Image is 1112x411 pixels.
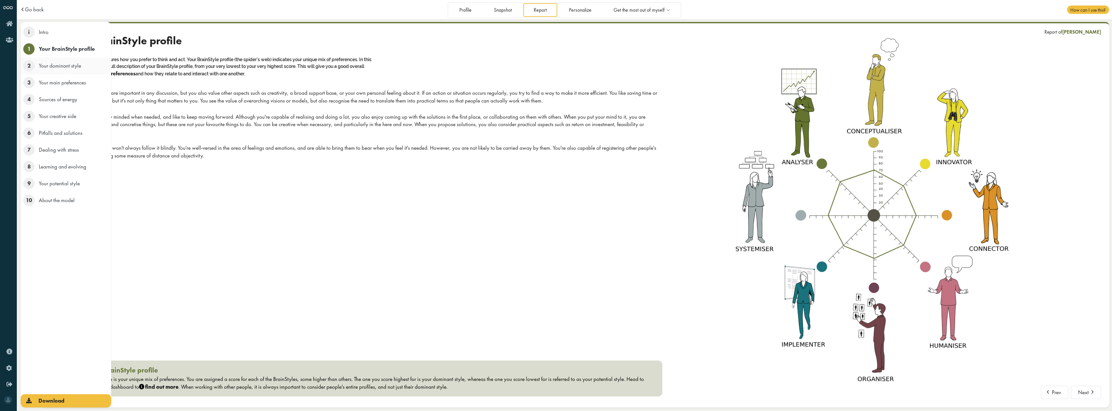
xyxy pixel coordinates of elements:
span: 6 [23,127,35,139]
a: Download [21,394,111,407]
a: Get the most out of myself [603,3,680,16]
span: 7 [23,144,35,156]
span: Download [38,397,64,404]
span: How can I use this? [1067,5,1109,14]
span: Dealing with stress [39,146,79,153]
span: 1 [23,43,35,55]
h3: Your BrainStyle profile [88,366,646,374]
span: i [23,27,35,38]
span: Get the most out of myself [614,7,665,13]
span: 5 [23,111,35,122]
a: Personalize [558,3,602,16]
a: Profile [449,3,482,16]
div: Report of [1044,29,1101,35]
span: Sources of energy [39,96,77,103]
span: Your dominant style [39,62,81,69]
span: 2 [23,60,35,71]
div: You trust your intuition, but won't always follow it blindly. You're well-versed in the area of f... [54,144,662,160]
span: [PERSON_NAME] [1062,29,1101,35]
span: Learning and evolving [39,163,86,170]
div: You can be very practically minded when needed, and like to keep moving forward. Although you're ... [54,113,662,136]
button: Next [1071,386,1101,399]
button: Prev [1041,386,1068,399]
img: f0abf0ea [724,37,1024,394]
strong: preferences [102,70,135,77]
span: Pitfalls and solutions [39,129,82,136]
span: 8 [23,161,35,172]
span: Your BrainStyle profile [71,34,182,48]
span: Your main preferences [39,79,86,86]
span: 10 [23,195,35,206]
span: 3 [23,77,35,88]
div: BrainStyle@Work measures how you prefer to think and act. Your BrainStyle profile (the spider's w... [54,56,377,78]
span: Intro [39,28,48,36]
div: Your profile is your unique mix of preferences. You are assigned a score for each of the BrainSty... [88,375,646,391]
strong: find out more [139,383,178,390]
a: Go back [25,7,44,12]
span: About the model [39,197,75,204]
span: Your BrainStyle profile [39,45,95,52]
a: Report [523,3,557,16]
span: 4 [23,94,35,105]
span: 9 [23,178,35,189]
span: Your creative side [39,113,76,120]
a: Snapshot [483,3,522,16]
div: Facts and valid arguments are important in any discussion, but you also value other aspects such ... [54,89,662,105]
span: Your potential style [39,180,80,187]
